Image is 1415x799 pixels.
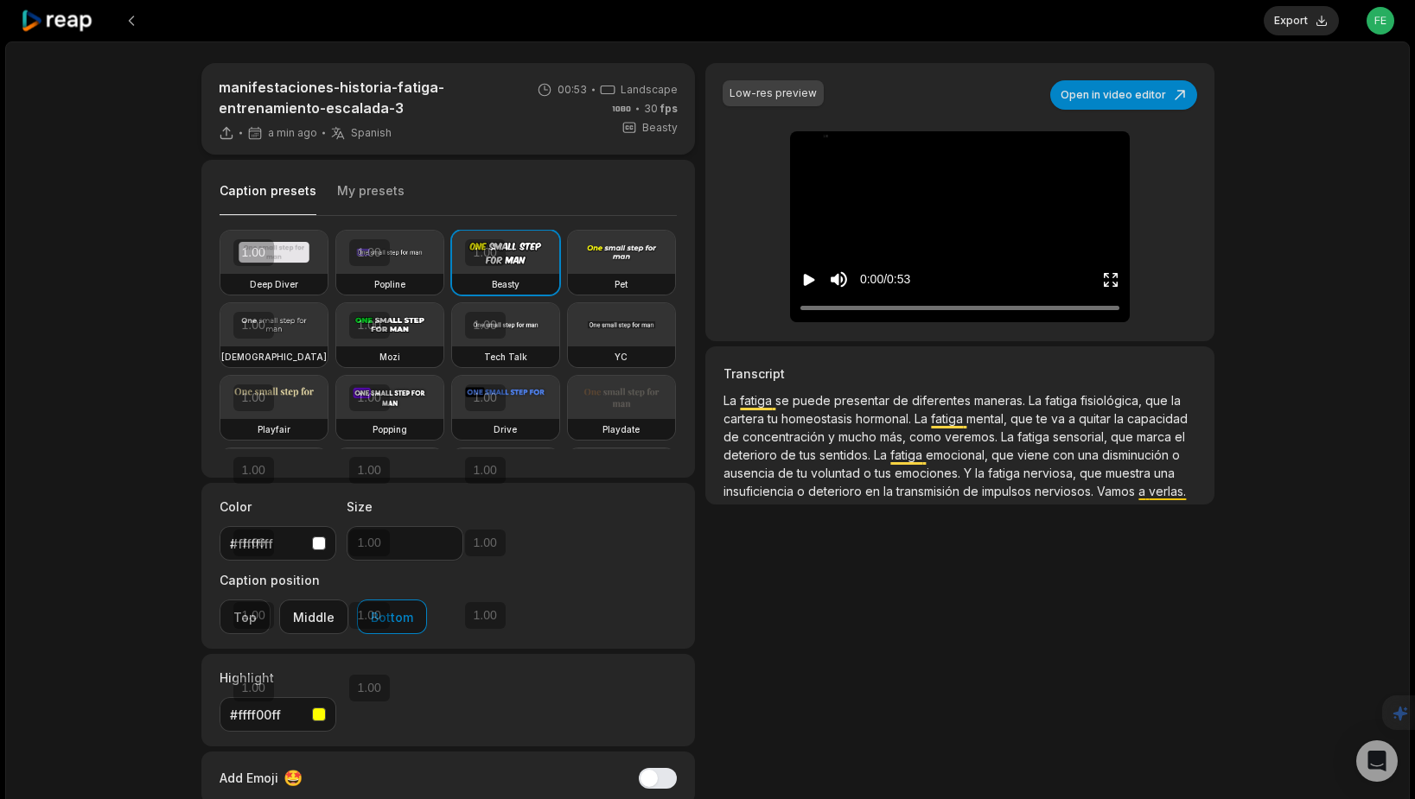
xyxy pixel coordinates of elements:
span: La [1001,429,1017,444]
button: Enter Fullscreen [1102,263,1119,295]
span: veremos. [945,429,1001,444]
h3: Mozi [379,350,400,364]
span: hormonal. [856,411,915,426]
span: y [828,429,838,444]
p: manifestaciones-historia-fatiga-entrenamiento-escalada-3 [219,77,517,118]
span: cartera [723,411,768,426]
div: Low-res preview [730,86,817,101]
span: tus [875,466,895,480]
span: La [874,447,890,462]
span: mucho [838,429,880,444]
h3: Tech Talk [484,350,527,364]
button: Middle [279,599,348,634]
label: Size [347,498,463,516]
span: de [723,429,743,444]
span: Vamos [1097,484,1138,498]
span: fatiga [1017,429,1053,444]
span: se [775,393,793,408]
span: concentración [743,429,828,444]
span: nerviosos. [1035,484,1097,498]
label: Color [220,498,336,516]
span: a [1138,484,1149,498]
h3: Beasty [492,277,519,291]
span: mental, [966,411,1010,426]
span: que [1080,466,1106,480]
div: #ffffffff [230,535,305,553]
span: impulsos [982,484,1035,498]
span: fatiga [988,466,1023,480]
span: con [1053,447,1078,462]
div: #ffff00ff [230,706,305,724]
span: Beasty [642,120,678,136]
span: el [1175,429,1185,444]
span: tus [800,447,819,462]
span: o [864,466,875,480]
span: disminución [1102,447,1172,462]
h3: Playfair [258,422,290,436]
span: que [991,447,1017,462]
span: tu [797,466,811,480]
span: voluntad [811,466,864,480]
span: Spanish [351,126,392,140]
span: sensorial, [1053,429,1111,444]
button: Top [220,599,271,634]
span: que [1111,429,1137,444]
span: fatiga [1045,393,1080,408]
span: viene [1017,447,1053,462]
span: puede [793,393,834,408]
span: sentidos. [819,447,874,462]
h3: Playdate [602,422,640,436]
span: la [1171,393,1181,408]
button: Bottom [357,599,427,634]
h3: YC [615,350,628,364]
span: emociones. [895,466,964,480]
span: te [1036,411,1051,426]
span: La [1029,393,1045,408]
span: fatiga [740,393,775,408]
span: fps [660,102,678,115]
span: va [1051,411,1068,426]
label: Caption position [220,571,427,589]
span: marca [1137,429,1175,444]
button: Mute sound [828,269,850,290]
span: Add Emoji [220,769,278,787]
label: Highlight [220,669,336,687]
span: de [781,447,800,462]
button: My presets [337,182,405,215]
h3: Pet [615,277,628,291]
span: más, [880,429,909,444]
span: maneras. [974,393,1029,408]
span: la [1114,411,1127,426]
span: presentar [834,393,893,408]
span: en [865,484,883,498]
button: #ffffffff [220,526,336,561]
span: ausencia [723,466,778,480]
span: emocional, [926,447,991,462]
span: verlas. [1149,484,1186,498]
h3: Drive [494,422,517,436]
button: Open in video editor [1050,80,1197,110]
span: tu [768,411,781,426]
span: o [1172,447,1180,462]
span: muestra [1106,466,1154,480]
span: diferentes [912,393,974,408]
span: de [893,393,912,408]
span: Y [964,466,975,480]
span: a [1068,411,1079,426]
span: una [1078,447,1102,462]
span: que [1145,393,1171,408]
h3: Popline [374,277,405,291]
span: una [1154,466,1175,480]
div: Open Intercom Messenger [1356,740,1398,782]
span: como [909,429,945,444]
h3: Transcript [723,365,1195,383]
div: 0:00 / 0:53 [860,270,910,289]
h3: Deep Diver [250,277,298,291]
span: capacidad [1127,411,1188,426]
span: transmisión [896,484,963,498]
span: homeostasis [781,411,856,426]
h3: [DEMOGRAPHIC_DATA] [221,350,327,364]
span: fatiga [931,411,966,426]
span: la [883,484,896,498]
span: La [915,411,931,426]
